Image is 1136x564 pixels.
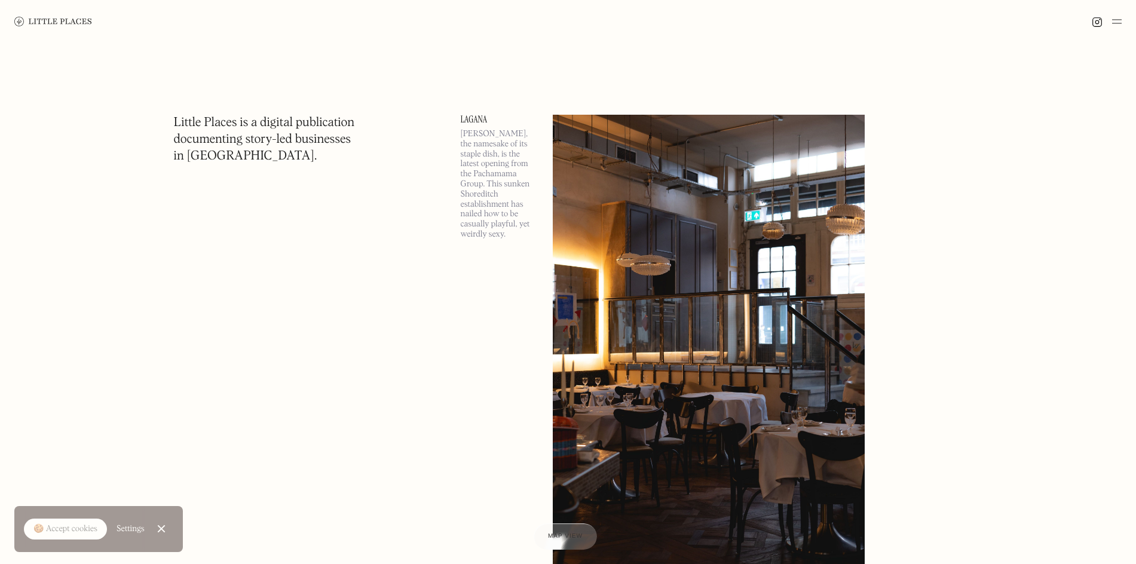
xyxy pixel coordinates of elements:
[117,516,145,542] a: Settings
[461,129,538,240] p: [PERSON_NAME], the namesake of its staple dish, is the latest opening from the Pachamama Group. T...
[24,519,107,540] a: 🍪 Accept cookies
[534,523,597,550] a: Map view
[117,525,145,533] div: Settings
[149,517,173,541] a: Close Cookie Popup
[548,533,583,540] span: Map view
[174,115,355,165] h1: Little Places is a digital publication documenting story-led businesses in [GEOGRAPHIC_DATA].
[461,115,538,124] a: Lagana
[33,523,97,535] div: 🍪 Accept cookies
